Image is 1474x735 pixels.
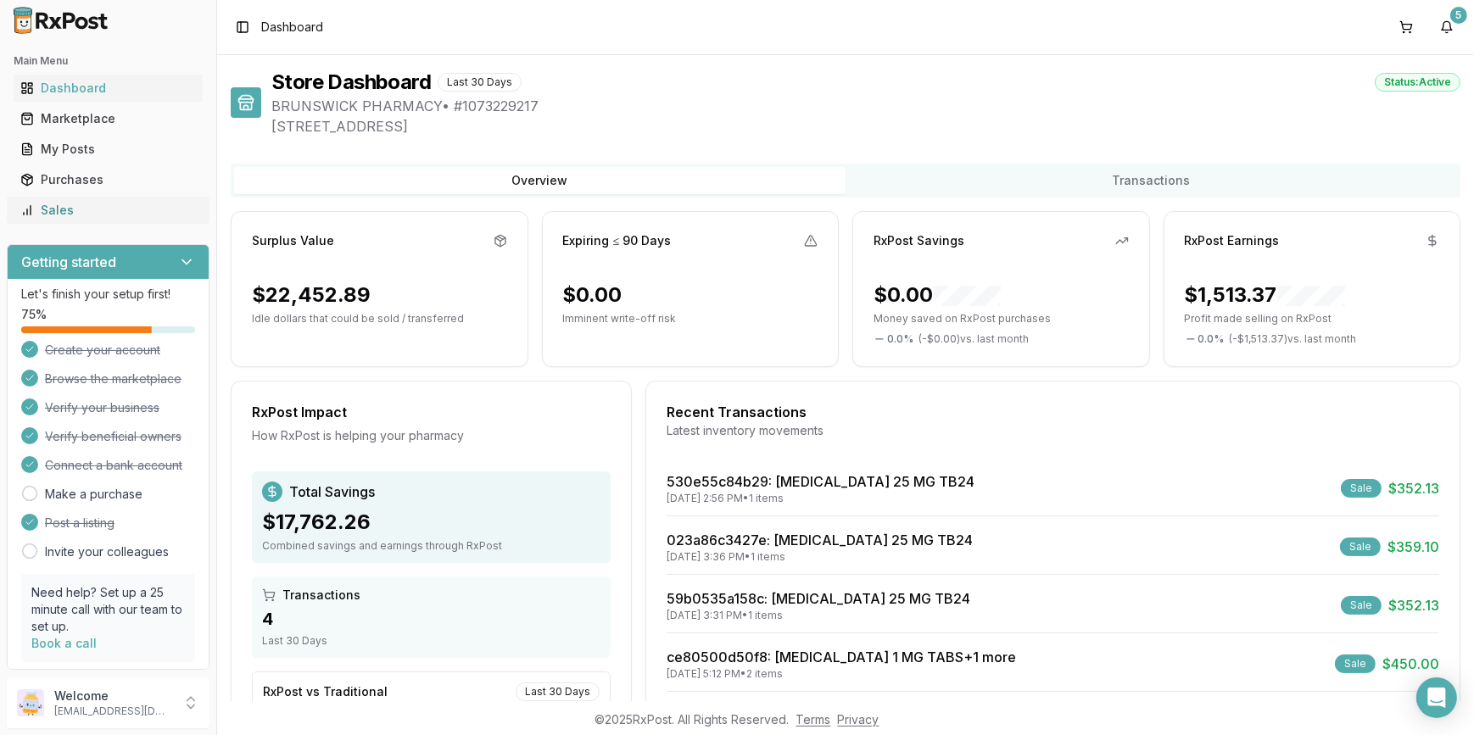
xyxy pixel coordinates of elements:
div: My Posts [20,141,196,158]
button: 5 [1433,14,1460,41]
div: $1,513.37 [1185,281,1345,309]
span: Browse the marketplace [45,370,181,387]
nav: breadcrumb [261,19,323,36]
span: $352.13 [1388,595,1439,615]
div: Surplus Value [252,232,334,249]
div: Status: Active [1375,73,1460,92]
span: Create your account [45,342,160,359]
p: [EMAIL_ADDRESS][DOMAIN_NAME] [54,704,172,718]
p: Need help? Set up a 25 minute call with our team to set up. [31,584,185,635]
div: 5 [1450,7,1467,24]
button: Overview [234,167,846,194]
button: Purchases [7,166,209,193]
div: Sale [1341,596,1382,615]
span: ( - $1,513.37 ) vs. last month [1230,332,1357,346]
div: Marketplace [20,110,196,127]
div: How RxPost is helping your pharmacy [252,427,611,444]
span: $359.10 [1387,537,1439,557]
div: Sale [1340,537,1381,556]
p: Let's finish your setup first! [21,286,195,303]
span: [STREET_ADDRESS] [271,116,1460,136]
span: $450.00 [1382,654,1439,674]
div: Latest inventory movements [667,422,1439,439]
div: Recent Transactions [667,402,1439,422]
div: Last 30 Days [516,682,600,701]
a: My Posts [14,134,203,164]
button: Support [7,670,209,700]
a: Sales [14,195,203,226]
img: User avatar [17,689,44,716]
div: [DATE] 5:12 PM • 2 items [667,667,1016,681]
div: Sale [1341,479,1382,498]
span: $352.13 [1388,478,1439,498]
span: BRUNSWICK PHARMACY • # 1073229217 [271,96,1460,116]
a: Make a purchase [45,486,142,503]
div: Open Intercom Messenger [1416,677,1457,718]
span: 75 % [21,306,47,323]
div: RxPost Earnings [1185,232,1280,249]
p: Welcome [54,688,172,704]
span: ( - $0.00 ) vs. last month [918,332,1029,346]
div: $17,762.26 [262,509,600,536]
div: Sale [1335,654,1376,673]
div: RxPost Savings [874,232,964,249]
h3: Getting started [21,252,116,272]
div: Combined savings and earnings through RxPost [262,539,600,553]
div: Expiring ≤ 90 Days [563,232,672,249]
div: Sales [20,202,196,219]
a: 530e55c84b29: [MEDICAL_DATA] 25 MG TB24 [667,473,974,490]
a: ce80500d50f8: [MEDICAL_DATA] 1 MG TABS+1 more [667,649,1016,665]
span: Verify beneficial owners [45,428,181,445]
div: $0.00 [874,281,1001,309]
p: Idle dollars that could be sold / transferred [252,312,507,326]
span: Connect a bank account [45,457,182,474]
div: Purchases [20,171,196,188]
div: [DATE] 3:31 PM • 1 items [667,609,970,622]
a: Book a call [31,636,97,650]
button: Transactions [846,167,1457,194]
div: RxPost Impact [252,402,611,422]
div: $0.00 [563,281,623,309]
a: 59b0535a158c: [MEDICAL_DATA] 25 MG TB24 [667,590,970,607]
div: Dashboard [20,80,196,97]
div: 4 [262,607,600,631]
span: Dashboard [261,19,323,36]
span: Total Savings [289,482,375,502]
div: Last 30 Days [262,634,600,648]
a: Purchases [14,164,203,195]
img: RxPost Logo [7,7,115,34]
a: Dashboard [14,73,203,103]
span: Transactions [282,587,360,604]
div: RxPost vs Traditional [263,683,388,700]
h2: Main Menu [14,54,203,68]
a: Marketplace [14,103,203,134]
div: $22,452.89 [252,281,371,309]
div: Last 30 Days [438,73,522,92]
h1: Store Dashboard [271,69,431,96]
a: Terms [796,712,831,727]
span: Verify your business [45,399,159,416]
a: Invite your colleagues [45,543,169,560]
span: 0.0 % [887,332,913,346]
button: Dashboard [7,75,209,102]
p: Imminent write-off risk [563,312,818,326]
a: 023a86c3427e: [MEDICAL_DATA] 25 MG TB24 [667,532,973,548]
button: My Posts [7,136,209,163]
button: Sales [7,197,209,224]
button: Marketplace [7,105,209,132]
a: Privacy [838,712,879,727]
div: [DATE] 2:56 PM • 1 items [667,492,974,505]
span: 0.0 % [1198,332,1225,346]
div: [DATE] 3:36 PM • 1 items [667,550,973,564]
p: Profit made selling on RxPost [1185,312,1440,326]
p: Money saved on RxPost purchases [874,312,1129,326]
span: Post a listing [45,515,114,532]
